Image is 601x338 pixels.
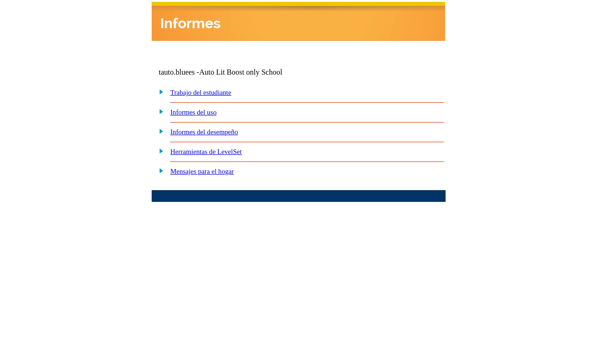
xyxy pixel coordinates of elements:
img: plus.gif [154,127,164,135]
a: Herramientas de LevelSet [170,148,242,155]
td: tauto.bluees - [159,68,331,77]
img: plus.gif [154,87,164,96]
img: plus.gif [154,146,164,155]
a: Informes del desempeño [170,128,238,136]
nobr: Auto Lit Boost only School [199,68,282,76]
a: Trabajo del estudiante [170,89,231,96]
a: Informes del uso [170,108,217,116]
a: Mensajes para el hogar [170,168,234,175]
img: plus.gif [154,166,164,175]
img: plus.gif [154,107,164,115]
img: header [152,2,445,41]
